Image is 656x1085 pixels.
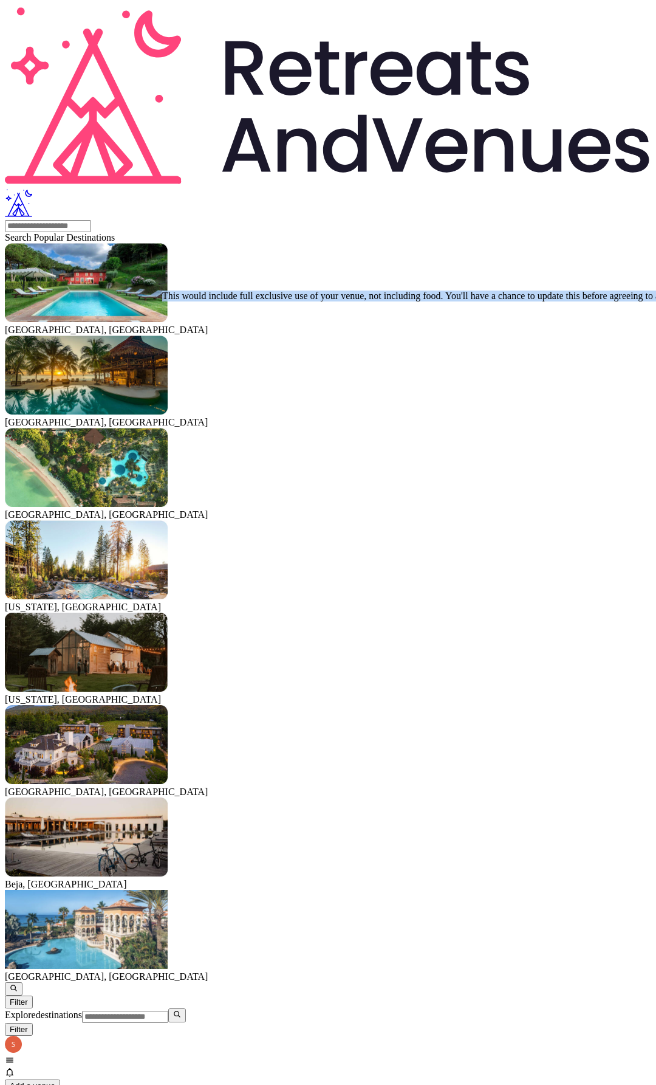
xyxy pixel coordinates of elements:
img: Visit venues for Indonesia, Bali [5,428,168,507]
a: Visit the homepage [5,178,651,219]
img: Visit venues for California, USA [5,520,168,599]
div: [GEOGRAPHIC_DATA], [GEOGRAPHIC_DATA] [5,787,651,797]
div: Visit venues for Canarias, Spain [5,890,651,982]
img: Visit venues for Canarias, Spain [5,890,168,969]
span: Filter [10,1025,28,1034]
div: Visit venues for California, USA [5,520,651,613]
button: Filter [5,1023,33,1036]
span: Filter [10,997,28,1007]
div: Visit venues for Riviera Maya, Mexico [5,336,651,428]
div: Visit venues for Toscana, Italy [5,243,651,336]
button: Filter [5,996,33,1008]
svg: Retreats and Venues company logo [5,5,651,187]
div: Visit venues for Beja, Portugal [5,797,651,890]
div: [US_STATE], [GEOGRAPHIC_DATA] [5,694,651,705]
img: sanatogaspring [5,1036,22,1053]
div: [GEOGRAPHIC_DATA], [GEOGRAPHIC_DATA] [5,325,651,336]
img: Visit venues for New York, USA [5,613,168,692]
div: Visit venues for Napa Valley, USA [5,705,651,797]
img: Visit venues for Napa Valley, USA [5,705,168,784]
div: Search Popular Destinations [5,232,651,243]
div: Beja, [GEOGRAPHIC_DATA] [5,879,651,890]
div: [GEOGRAPHIC_DATA], [GEOGRAPHIC_DATA] [5,971,651,982]
div: Visit venues for Indonesia, Bali [5,428,651,520]
div: Visit venues for New York, USA [5,613,651,705]
img: Visit venues for Riviera Maya, Mexico [5,336,168,415]
div: [GEOGRAPHIC_DATA], [GEOGRAPHIC_DATA] [5,509,651,520]
div: [US_STATE], [GEOGRAPHIC_DATA] [5,602,651,613]
label: Explore destinations [5,1010,82,1021]
div: [GEOGRAPHIC_DATA], [GEOGRAPHIC_DATA] [5,417,651,428]
img: Visit venues for Toscana, Italy [5,243,168,322]
img: Visit venues for Beja, Portugal [5,797,168,877]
